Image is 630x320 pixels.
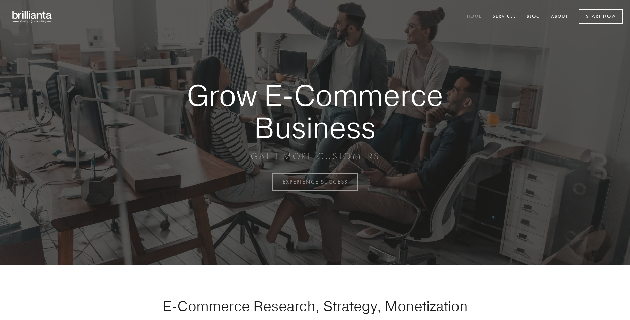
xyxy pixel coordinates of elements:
a: Blog [522,11,545,22]
a: Services [488,11,521,22]
strong: Grow E-Commerce Business [163,79,467,143]
h1: E-Commerce Research, Strategy, Monetization [141,298,489,315]
a: Start Now [579,9,623,24]
p: GAIN MORE CUSTOMERS [163,150,467,163]
a: About [546,11,573,22]
a: Home [463,11,486,22]
img: brillianta - research, strategy, marketing [7,7,58,27]
a: EXPERIENCE SUCCESS [272,173,358,191]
